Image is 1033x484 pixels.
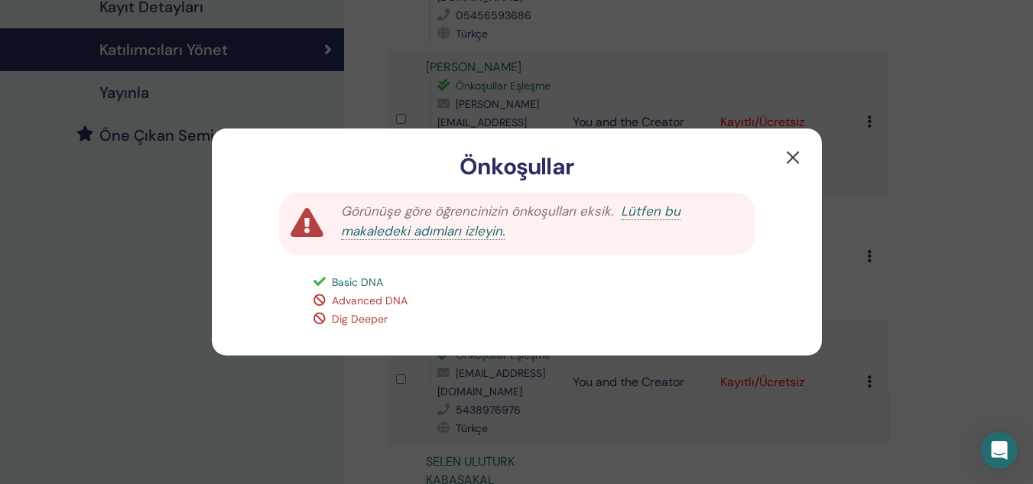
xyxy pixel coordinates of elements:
h3: Önkoşullar [236,153,797,180]
span: Görünüşe göre öğrencinizin önkoşulları eksik. [341,203,613,219]
span: Dig Deeper [332,312,388,326]
a: Lütfen bu makaledeki adımları izleyin. [341,203,681,240]
div: Open Intercom Messenger [981,432,1018,469]
span: Basic DNA [332,275,383,289]
span: Advanced DNA [332,294,408,307]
